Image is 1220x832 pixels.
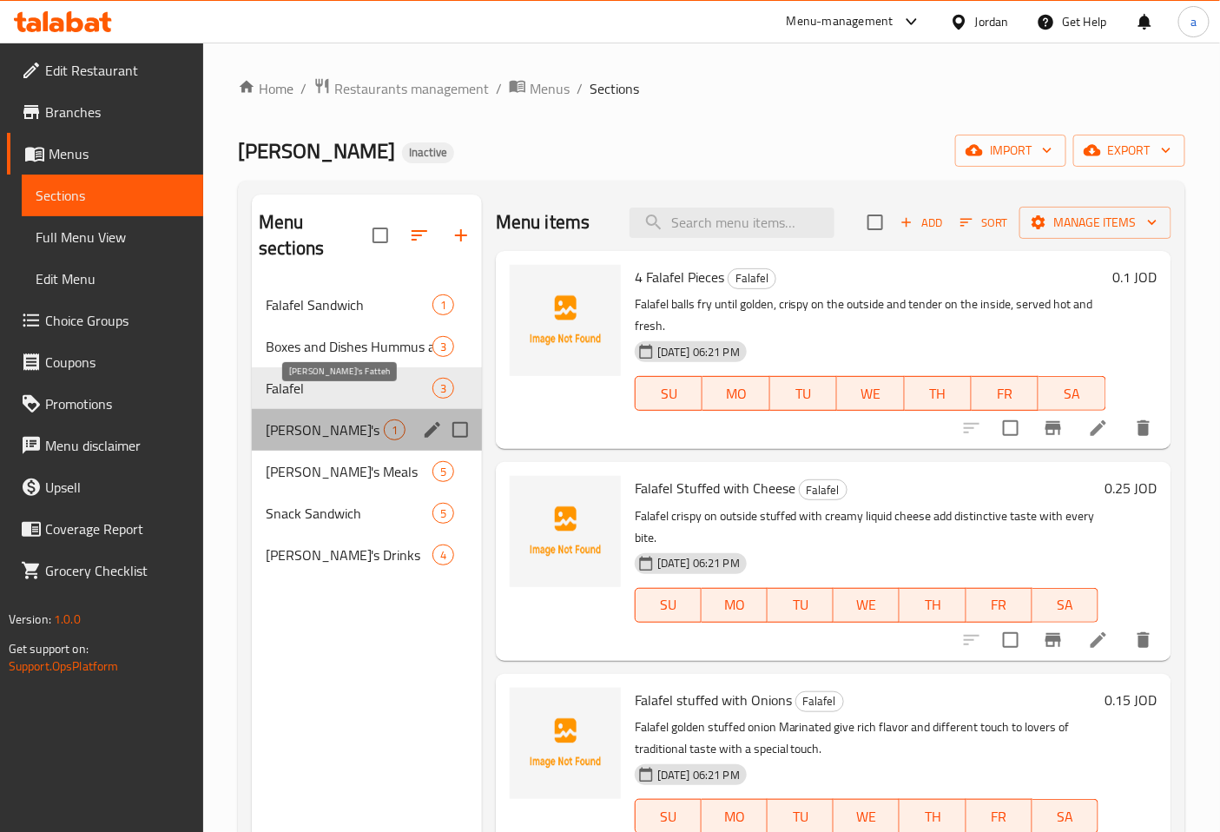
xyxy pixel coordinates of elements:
span: 3 [433,339,453,355]
button: FR [972,376,1039,411]
span: Version: [9,608,51,631]
span: [DATE] 06:21 PM [650,555,747,571]
span: TU [775,592,827,617]
div: items [432,503,454,524]
span: Sections [36,185,190,206]
span: Menu disclaimer [45,435,190,456]
div: Hamouda's Drinks [266,545,432,565]
div: Menu-management [787,11,894,32]
span: Select to update [992,410,1029,446]
a: Edit Restaurant [7,50,204,91]
span: [DATE] 06:21 PM [650,767,747,783]
span: Snack Sandwich [266,503,432,524]
div: items [432,336,454,357]
button: export [1073,135,1185,167]
span: Menus [530,78,570,99]
a: Grocery Checklist [7,550,204,591]
span: SU [643,804,695,829]
button: SU [635,588,702,623]
span: Sections [590,78,639,99]
button: edit [419,417,445,443]
span: FR [979,381,1032,406]
span: export [1087,140,1171,162]
button: TH [900,588,966,623]
div: items [432,545,454,565]
span: 3 [433,380,453,397]
span: 1 [385,422,405,439]
a: Full Menu View [22,216,204,258]
span: SU [643,381,696,406]
a: Edit menu item [1088,418,1109,439]
a: Restaurants management [313,77,489,100]
span: SA [1039,804,1091,829]
span: [PERSON_NAME]'s Fatteh [266,419,384,440]
a: Promotions [7,383,204,425]
span: MO [709,381,762,406]
span: 4 Falafel Pieces [635,264,724,290]
button: Manage items [1019,207,1171,239]
span: Falafel [729,268,775,288]
span: SA [1045,381,1098,406]
span: 1 [433,297,453,314]
span: WE [841,592,893,617]
button: TH [905,376,972,411]
a: Branches [7,91,204,133]
span: Select all sections [362,217,399,254]
button: delete [1123,407,1164,449]
span: TH [907,592,959,617]
img: Falafel stuffed with Onions [510,688,621,799]
div: items [432,378,454,399]
span: 5 [433,464,453,480]
span: 1.0.0 [54,608,81,631]
div: [PERSON_NAME]'s Drinks4 [252,534,482,576]
span: import [969,140,1052,162]
a: Coupons [7,341,204,383]
button: FR [966,588,1032,623]
div: Boxes and Dishes Hummus and Foul and Fava Foul3 [252,326,482,367]
span: Coverage Report [45,518,190,539]
button: Branch-specific-item [1032,407,1074,449]
div: items [432,294,454,315]
span: Promotions [45,393,190,414]
span: Grocery Checklist [45,560,190,581]
div: Snack Sandwich5 [252,492,482,534]
a: Upsell [7,466,204,508]
span: WE [844,381,897,406]
div: Jordan [975,12,1009,31]
li: / [496,78,502,99]
span: Add [898,213,945,233]
span: Sort items [949,209,1019,236]
input: search [630,208,834,238]
span: Manage items [1033,212,1157,234]
h6: 0.25 JOD [1105,476,1157,500]
nav: breadcrumb [238,77,1185,100]
a: Edit Menu [22,258,204,300]
nav: Menu sections [252,277,482,583]
span: Falafel Sandwich [266,294,432,315]
div: items [432,461,454,482]
span: a [1190,12,1197,31]
button: TU [770,376,837,411]
button: SU [635,376,702,411]
a: Choice Groups [7,300,204,341]
span: Menus [49,143,190,164]
span: Falafel [266,378,432,399]
span: FR [973,804,1025,829]
span: Choice Groups [45,310,190,331]
span: Falafel stuffed with Onions [635,687,792,713]
span: Select to update [992,622,1029,658]
button: MO [702,376,769,411]
button: Sort [956,209,1012,236]
button: Branch-specific-item [1032,619,1074,661]
span: 5 [433,505,453,522]
span: TU [775,804,827,829]
a: Menu disclaimer [7,425,204,466]
img: Falafel Stuffed with Cheese [510,476,621,587]
span: Inactive [402,145,454,160]
span: Add item [894,209,949,236]
button: SA [1039,376,1105,411]
a: Home [238,78,293,99]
